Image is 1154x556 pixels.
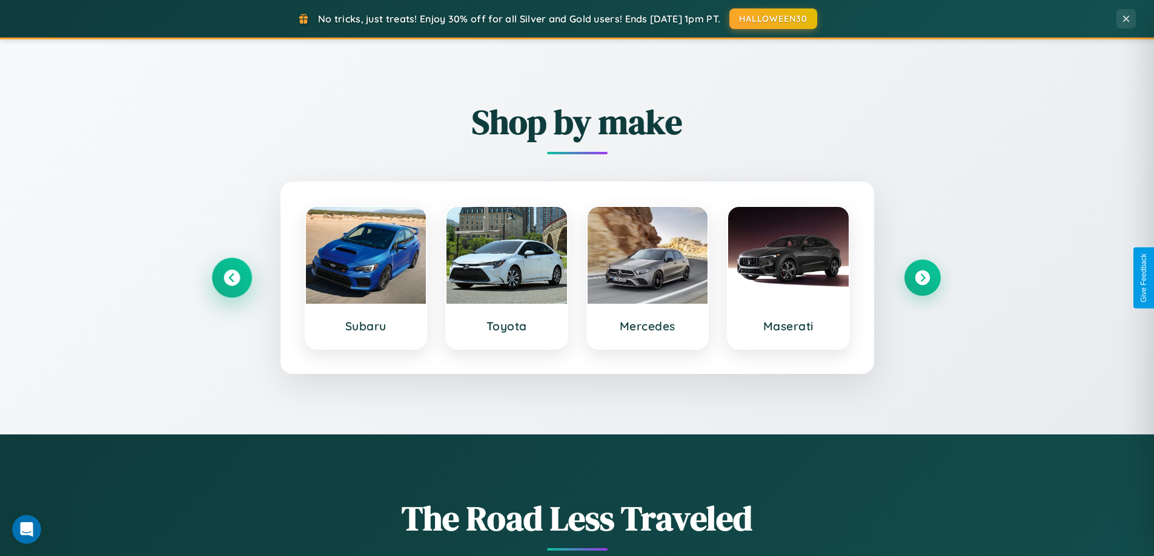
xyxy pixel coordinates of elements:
[12,515,41,544] iframe: Intercom live chat
[1139,253,1148,303] div: Give Feedback
[740,319,837,333] h3: Maserati
[318,13,720,25] span: No tricks, just treats! Enjoy 30% off for all Silver and Gold users! Ends [DATE] 1pm PT.
[214,495,941,541] h1: The Road Less Traveled
[318,319,414,333] h3: Subaru
[600,319,696,333] h3: Mercedes
[729,8,817,29] button: HALLOWEEN30
[459,319,555,333] h3: Toyota
[214,99,941,145] h2: Shop by make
